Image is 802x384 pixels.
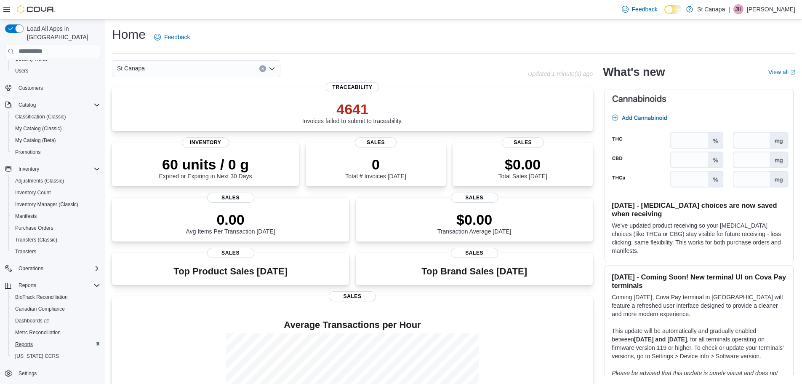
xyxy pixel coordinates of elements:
[8,234,104,246] button: Transfers (Classic)
[12,328,100,338] span: Metrc Reconciliation
[15,236,57,243] span: Transfers (Classic)
[790,70,795,75] svg: External link
[8,175,104,187] button: Adjustments (Classic)
[12,66,100,76] span: Users
[15,317,49,324] span: Dashboards
[12,135,100,145] span: My Catalog (Beta)
[15,341,33,348] span: Reports
[8,111,104,123] button: Classification (Classic)
[8,65,104,77] button: Users
[15,177,64,184] span: Adjustments (Classic)
[259,65,266,72] button: Clear input
[12,188,100,198] span: Inventory Count
[12,188,54,198] a: Inventory Count
[19,102,36,108] span: Catalog
[632,5,658,13] span: Feedback
[8,199,104,210] button: Inventory Manager (Classic)
[8,303,104,315] button: Canadian Compliance
[12,304,68,314] a: Canadian Compliance
[664,5,682,14] input: Dark Mode
[12,112,100,122] span: Classification (Classic)
[12,135,59,145] a: My Catalog (Beta)
[15,368,40,379] a: Settings
[8,338,104,350] button: Reports
[173,266,287,277] h3: Top Product Sales [DATE]
[12,176,67,186] a: Adjustments (Classic)
[2,82,104,94] button: Customers
[8,222,104,234] button: Purchase Orders
[15,248,36,255] span: Transfers
[12,316,52,326] a: Dashboards
[12,199,82,209] a: Inventory Manager (Classic)
[2,367,104,379] button: Settings
[345,156,406,173] p: 0
[437,211,512,235] div: Transaction Average [DATE]
[12,247,40,257] a: Transfers
[15,164,43,174] button: Inventory
[612,327,786,360] p: This update will be automatically and gradually enabled between , for all terminals operating on ...
[12,112,69,122] a: Classification (Classic)
[451,193,498,203] span: Sales
[747,4,795,14] p: [PERSON_NAME]
[19,282,36,289] span: Reports
[302,101,403,118] p: 4641
[15,125,62,132] span: My Catalog (Classic)
[117,63,145,73] span: St Canapa
[8,246,104,258] button: Transfers
[2,163,104,175] button: Inventory
[735,4,742,14] span: JH
[12,223,100,233] span: Purchase Orders
[12,339,36,349] a: Reports
[12,223,57,233] a: Purchase Orders
[12,292,100,302] span: BioTrack Reconciliation
[8,146,104,158] button: Promotions
[603,65,665,79] h2: What's new
[8,187,104,199] button: Inventory Count
[502,137,544,148] span: Sales
[326,82,379,92] span: Traceability
[612,273,786,290] h3: [DATE] - Coming Soon! New terminal UI on Cova Pay terminals
[15,306,65,312] span: Canadian Compliance
[15,83,100,93] span: Customers
[15,368,100,379] span: Settings
[498,156,547,180] div: Total Sales [DATE]
[12,235,61,245] a: Transfers (Classic)
[182,137,229,148] span: Inventory
[2,263,104,274] button: Operations
[697,4,725,14] p: St Canapa
[355,137,397,148] span: Sales
[15,213,37,220] span: Manifests
[15,263,47,274] button: Operations
[612,293,786,318] p: Coming [DATE], Cova Pay terminal in [GEOGRAPHIC_DATA] will feature a refreshed user interface des...
[17,5,55,13] img: Cova
[12,304,100,314] span: Canadian Compliance
[2,279,104,291] button: Reports
[12,235,100,245] span: Transfers (Classic)
[269,65,275,72] button: Open list of options
[12,147,44,157] a: Promotions
[159,156,252,180] div: Expired or Expiring in Next 30 Days
[8,327,104,338] button: Metrc Reconciliation
[15,137,56,144] span: My Catalog (Beta)
[15,329,61,336] span: Metrc Reconciliation
[15,189,51,196] span: Inventory Count
[12,211,100,221] span: Manifests
[207,248,254,258] span: Sales
[8,291,104,303] button: BioTrack Reconciliation
[12,66,32,76] a: Users
[8,210,104,222] button: Manifests
[634,336,687,343] strong: [DATE] and [DATE]
[15,67,28,74] span: Users
[12,124,100,134] span: My Catalog (Classic)
[12,316,100,326] span: Dashboards
[151,29,193,46] a: Feedback
[437,211,512,228] p: $0.00
[12,176,100,186] span: Adjustments (Classic)
[164,33,190,41] span: Feedback
[612,201,786,218] h3: [DATE] - [MEDICAL_DATA] choices are now saved when receiving
[24,24,100,41] span: Load All Apps in [GEOGRAPHIC_DATA]
[612,221,786,255] p: We've updated product receiving so your [MEDICAL_DATA] choices (like THCa or CBG) stay visible fo...
[15,263,100,274] span: Operations
[421,266,527,277] h3: Top Brand Sales [DATE]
